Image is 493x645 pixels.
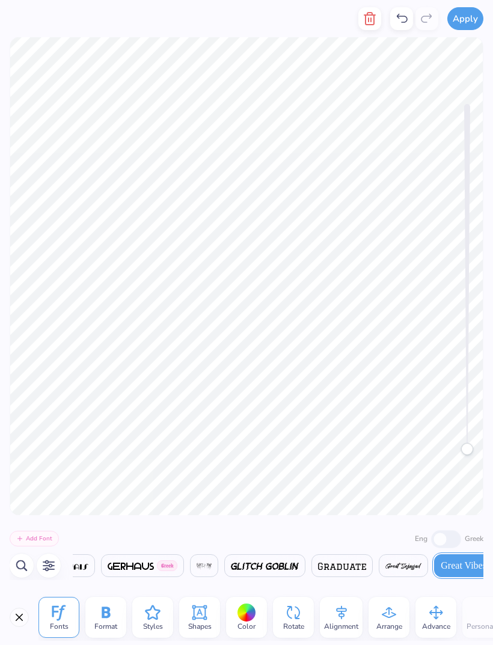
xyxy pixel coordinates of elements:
[197,563,212,570] img: Ghastly Panic
[10,608,29,627] button: Close
[108,563,153,570] img: Gerhaus
[465,533,483,544] label: Greek
[50,622,69,631] span: Fonts
[231,563,299,570] img: Glitch Goblin
[10,531,59,546] button: Add Font
[94,622,117,631] span: Format
[447,7,483,30] button: Apply
[415,533,427,544] label: Eng
[237,622,256,631] span: Color
[324,622,358,631] span: Alignment
[157,560,177,571] span: Greek
[188,622,212,631] span: Shapes
[318,563,366,570] img: Graduate
[422,622,450,631] span: Advance
[143,622,163,631] span: Styles
[283,622,304,631] span: Rotate
[441,558,486,573] span: Great Vibes
[461,443,473,455] div: Accessibility label
[385,563,421,570] img: Great Sejagad
[376,622,402,631] span: Arrange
